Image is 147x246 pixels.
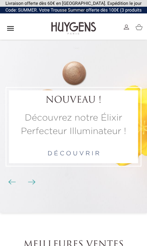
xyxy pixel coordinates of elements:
i:  [6,24,15,33]
img: Huygens [51,21,96,35]
div: Boutons du carrousel [11,176,32,187]
a: d é c o u v r i r [48,151,99,157]
a: Découvrez notre Élixir Perfecteur Illuminateur ! [16,112,131,138]
a: NOUVEAU ! [16,95,131,106]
